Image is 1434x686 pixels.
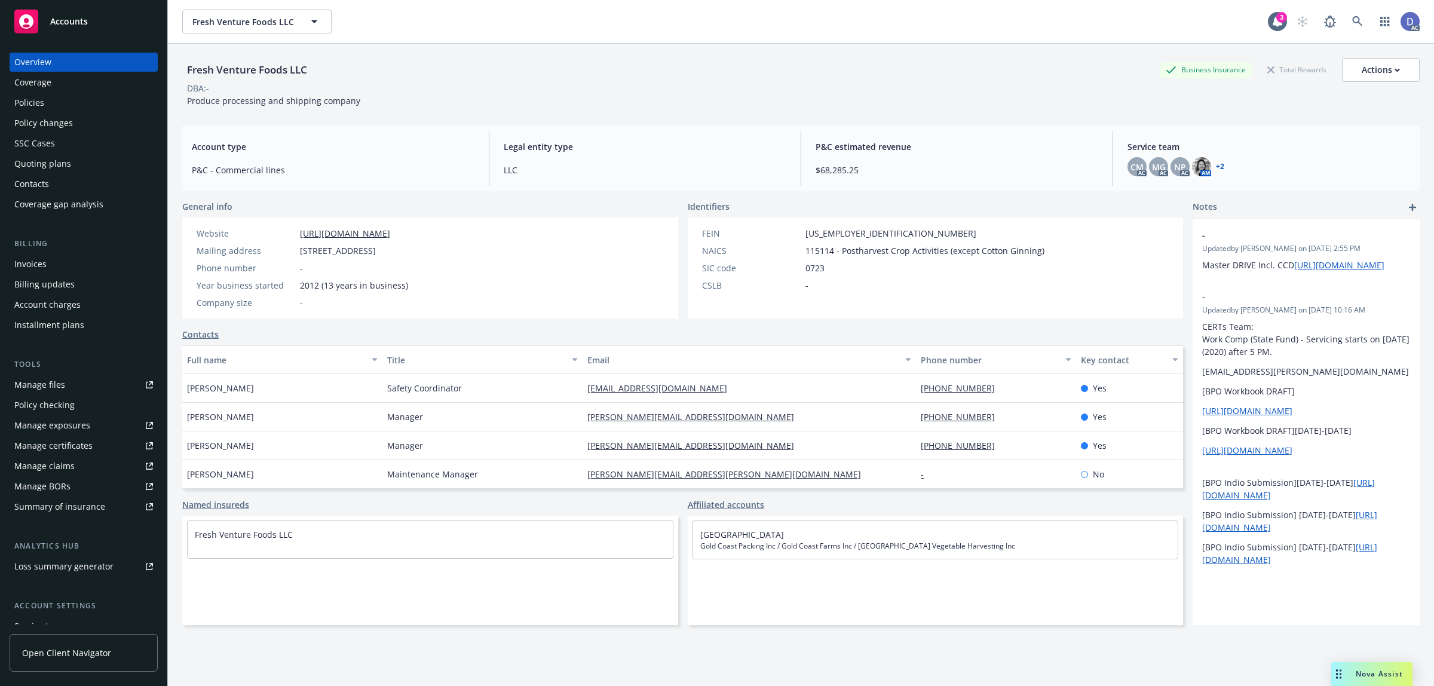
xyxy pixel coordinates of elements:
a: Coverage gap analysis [10,195,158,214]
span: - [300,296,303,309]
a: [PHONE_NUMBER] [921,411,1004,422]
span: Updated by [PERSON_NAME] on [DATE] 10:16 AM [1202,305,1410,316]
a: Loss summary generator [10,557,158,576]
span: Yes [1093,439,1107,452]
span: Identifiers [688,200,730,213]
div: Phone number [197,262,295,274]
a: Service team [10,617,158,636]
span: Maintenance Manager [387,468,478,480]
div: Manage exposures [14,416,90,435]
span: [PERSON_NAME] [187,439,254,452]
span: Nova Assist [1356,669,1403,679]
a: Billing updates [10,275,158,294]
a: Coverage [10,73,158,92]
button: Nova Assist [1331,662,1412,686]
div: Fresh Venture Foods LLC [182,62,312,78]
span: Safety Coordinator [387,382,462,394]
span: General info [182,200,232,213]
div: Policies [14,93,44,112]
a: Policy changes [10,114,158,133]
span: $68,285.25 [816,164,1098,176]
span: MG [1152,161,1166,173]
span: Account type [192,140,474,153]
div: Coverage gap analysis [14,195,103,214]
a: Report a Bug [1318,10,1342,33]
p: [EMAIL_ADDRESS][PERSON_NAME][DOMAIN_NAME] [1202,365,1410,378]
div: -Updatedby [PERSON_NAME] on [DATE] 2:55 PMMaster DRIVE Incl. CCD[URL][DOMAIN_NAME] [1193,219,1420,281]
p: [BPO Indio Submission] [DATE]-[DATE] [1202,509,1410,534]
a: [URL][DOMAIN_NAME] [1294,259,1384,271]
span: LLC [504,164,786,176]
button: Key contact [1076,345,1183,374]
div: -Updatedby [PERSON_NAME] on [DATE] 10:16 AMCERTs Team: Work Comp (State Fund) - Servicing starts ... [1193,281,1420,575]
div: Year business started [197,279,295,292]
button: Fresh Venture Foods LLC [182,10,332,33]
a: Contacts [10,174,158,194]
a: Manage BORs [10,477,158,496]
div: Company size [197,296,295,309]
div: Email [587,354,898,366]
div: Tools [10,359,158,370]
a: [PHONE_NUMBER] [921,382,1004,394]
a: - [921,468,933,480]
div: NAICS [702,244,801,257]
a: Accounts [10,5,158,38]
a: Search [1346,10,1369,33]
span: Gold Coast Packing Inc / Gold Coast Farms Inc / [GEOGRAPHIC_DATA] Vegetable Harvesting Inc [700,541,1171,552]
p: [BPO Workbook DRAFT] [1202,385,1410,397]
span: [PERSON_NAME] [187,382,254,394]
span: Open Client Navigator [22,647,111,659]
span: - [1202,290,1379,303]
div: Key contact [1081,354,1165,366]
div: Total Rewards [1261,62,1332,77]
a: Manage exposures [10,416,158,435]
div: Analytics hub [10,540,158,552]
div: Billing [10,238,158,250]
div: Quoting plans [14,154,71,173]
span: - [300,262,303,274]
p: CERTs Team: Work Comp (State Fund) - Servicing starts on [DATE] (2020) after 5 PM. [1202,320,1410,358]
div: Website [197,227,295,240]
div: Manage BORs [14,477,71,496]
span: [PERSON_NAME] [187,411,254,423]
p: [BPO Workbook DRAFT][DATE]-[DATE] [1202,424,1410,437]
button: Full name [182,345,382,374]
p: Master DRIVE Incl. CCD [1202,259,1410,271]
a: add [1405,200,1420,215]
a: [GEOGRAPHIC_DATA] [700,529,784,540]
span: Updated by [PERSON_NAME] on [DATE] 2:55 PM [1202,243,1410,254]
div: Mailing address [197,244,295,257]
a: [EMAIL_ADDRESS][DOMAIN_NAME] [587,382,737,394]
a: Policy checking [10,396,158,415]
a: Manage certificates [10,436,158,455]
span: NP [1174,161,1186,173]
button: Phone number [916,345,1076,374]
div: Coverage [14,73,51,92]
img: photo [1401,12,1420,31]
div: Billing updates [14,275,75,294]
span: Produce processing and shipping company [187,95,360,106]
a: Manage files [10,375,158,394]
div: FEIN [702,227,801,240]
div: Contacts [14,174,49,194]
div: Policy checking [14,396,75,415]
div: 3 [1276,12,1287,23]
div: Installment plans [14,316,84,335]
span: P&C - Commercial lines [192,164,474,176]
div: Manage certificates [14,436,93,455]
span: 0723 [805,262,825,274]
a: Named insureds [182,498,249,511]
a: +2 [1216,163,1224,170]
a: SSC Cases [10,134,158,153]
span: No [1093,468,1104,480]
div: Manage files [14,375,65,394]
a: [URL][DOMAIN_NAME] [1202,445,1292,456]
span: 115114 - Postharvest Crop Activities (except Cotton Ginning) [805,244,1044,257]
span: P&C estimated revenue [816,140,1098,153]
span: [PERSON_NAME] [187,468,254,480]
a: [PERSON_NAME][EMAIL_ADDRESS][DOMAIN_NAME] [587,440,804,451]
div: Manage claims [14,457,75,476]
a: Fresh Venture Foods LLC [195,529,293,540]
span: Manager [387,439,423,452]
